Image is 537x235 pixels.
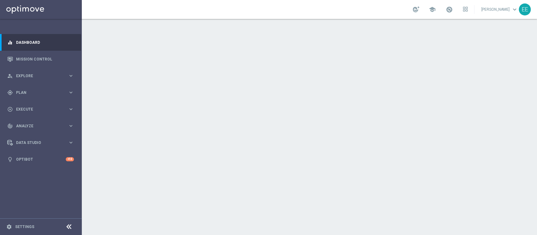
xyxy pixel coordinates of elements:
button: Mission Control [7,57,74,62]
i: keyboard_arrow_right [68,106,74,112]
div: Analyze [7,123,68,129]
span: Plan [16,91,68,95]
span: Analyze [16,124,68,128]
a: Settings [15,225,34,229]
a: Dashboard [16,34,74,51]
a: Mission Control [16,51,74,67]
span: Data Studio [16,141,68,145]
i: lightbulb [7,157,13,162]
span: Explore [16,74,68,78]
button: track_changes Analyze keyboard_arrow_right [7,123,74,129]
i: play_circle_outline [7,106,13,112]
div: Optibot [7,151,74,168]
i: keyboard_arrow_right [68,89,74,95]
span: keyboard_arrow_down [511,6,518,13]
span: school [429,6,436,13]
div: Data Studio [7,140,68,146]
div: Mission Control [7,51,74,67]
button: Data Studio keyboard_arrow_right [7,140,74,145]
i: keyboard_arrow_right [68,140,74,146]
button: play_circle_outline Execute keyboard_arrow_right [7,107,74,112]
a: Optibot [16,151,66,168]
button: lightbulb Optibot +10 [7,157,74,162]
button: gps_fixed Plan keyboard_arrow_right [7,90,74,95]
i: settings [6,224,12,230]
i: equalizer [7,40,13,45]
span: Execute [16,107,68,111]
i: keyboard_arrow_right [68,73,74,79]
button: person_search Explore keyboard_arrow_right [7,73,74,78]
i: keyboard_arrow_right [68,123,74,129]
div: Execute [7,106,68,112]
div: Explore [7,73,68,79]
i: person_search [7,73,13,79]
div: Dashboard [7,34,74,51]
div: EE [519,3,531,15]
div: +10 [66,157,74,161]
button: equalizer Dashboard [7,40,74,45]
div: Plan [7,90,68,95]
i: track_changes [7,123,13,129]
i: gps_fixed [7,90,13,95]
a: [PERSON_NAME]keyboard_arrow_down [481,5,519,14]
